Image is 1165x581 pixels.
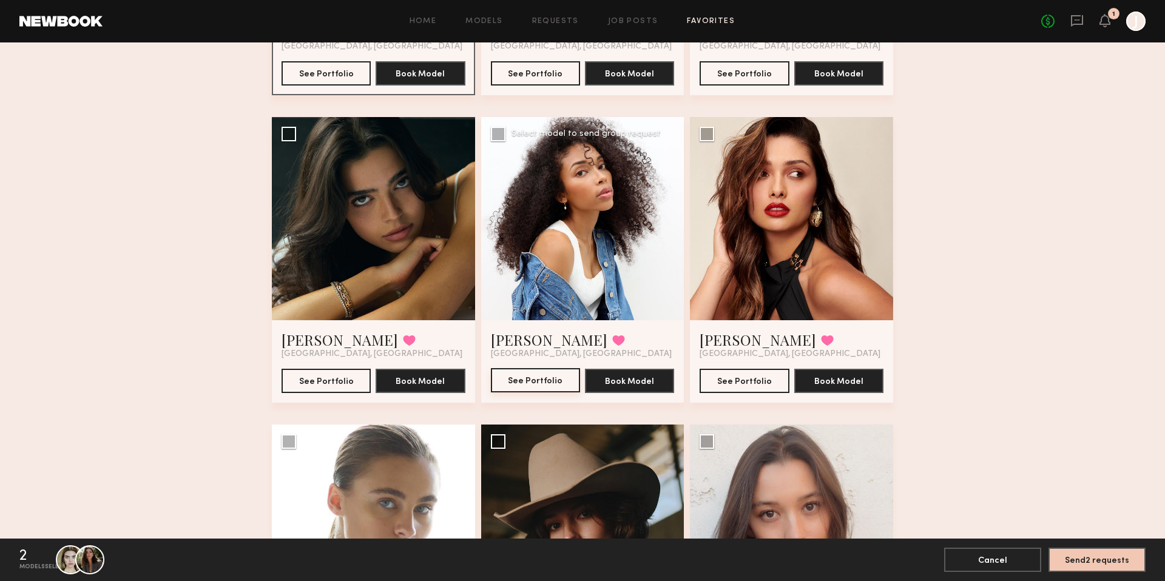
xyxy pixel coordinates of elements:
a: Book Model [585,375,674,386]
button: See Portfolio [700,61,789,86]
div: models selected [19,563,75,571]
a: Book Model [794,375,883,386]
button: Book Model [585,61,674,86]
span: [GEOGRAPHIC_DATA], [GEOGRAPHIC_DATA] [700,42,880,52]
span: [GEOGRAPHIC_DATA], [GEOGRAPHIC_DATA] [700,349,880,359]
a: Book Model [376,68,465,78]
a: Book Model [794,68,883,78]
a: [PERSON_NAME] [282,330,398,349]
button: Book Model [585,369,674,393]
span: [GEOGRAPHIC_DATA], [GEOGRAPHIC_DATA] [282,42,462,52]
button: Book Model [794,369,883,393]
div: 2 [19,549,27,563]
a: [PERSON_NAME] [491,330,607,349]
a: J [1126,12,1146,31]
a: Book Model [376,375,465,386]
span: [GEOGRAPHIC_DATA], [GEOGRAPHIC_DATA] [491,349,672,359]
button: See Portfolio [700,369,789,393]
a: [PERSON_NAME] [700,330,816,349]
button: See Portfolio [491,368,580,392]
span: [GEOGRAPHIC_DATA], [GEOGRAPHIC_DATA] [491,42,672,52]
button: Cancel [944,548,1041,572]
button: Book Model [376,61,465,86]
a: Models [465,18,502,25]
div: 1 [1112,11,1115,18]
span: [GEOGRAPHIC_DATA], [GEOGRAPHIC_DATA] [282,349,462,359]
button: Book Model [794,61,883,86]
button: See Portfolio [282,369,371,393]
a: Requests [532,18,579,25]
button: Send2 requests [1048,548,1146,572]
a: Job Posts [608,18,658,25]
button: See Portfolio [282,61,371,86]
a: Home [410,18,437,25]
button: See Portfolio [491,61,580,86]
a: See Portfolio [491,369,580,393]
a: Favorites [687,18,735,25]
div: Select model to send group request [512,130,661,138]
button: Book Model [376,369,465,393]
a: Book Model [585,68,674,78]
